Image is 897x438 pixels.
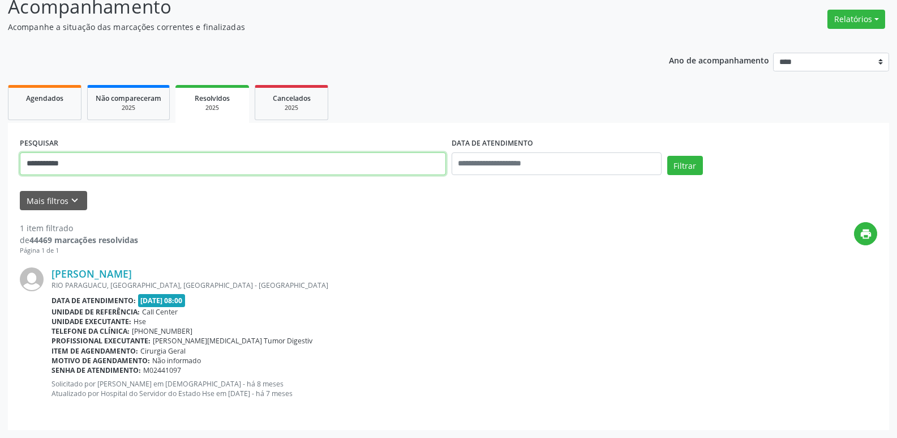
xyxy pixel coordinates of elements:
span: [DATE] 08:00 [138,294,186,307]
div: 1 item filtrado [20,222,138,234]
span: Não compareceram [96,93,161,103]
i: keyboard_arrow_down [68,194,81,207]
span: Call Center [142,307,178,317]
i: print [860,228,872,240]
span: Hse [134,317,146,326]
b: Motivo de agendamento: [51,356,150,365]
span: Cirurgia Geral [140,346,186,356]
button: Relatórios [827,10,885,29]
b: Unidade de referência: [51,307,140,317]
div: 2025 [183,104,241,112]
p: Ano de acompanhamento [669,53,769,67]
p: Solicitado por [PERSON_NAME] em [DEMOGRAPHIC_DATA] - há 8 meses Atualizado por Hospital do Servid... [51,379,877,398]
b: Senha de atendimento: [51,365,141,375]
button: print [854,222,877,245]
div: de [20,234,138,246]
span: Resolvidos [195,93,230,103]
a: [PERSON_NAME] [51,267,132,280]
button: Filtrar [667,156,703,175]
span: [PERSON_NAME][MEDICAL_DATA] Tumor Digestiv [153,336,312,346]
div: RIO PARAGUACU, [GEOGRAPHIC_DATA], [GEOGRAPHIC_DATA] - [GEOGRAPHIC_DATA] [51,280,877,290]
span: Agendados [26,93,63,103]
div: Página 1 de 1 [20,246,138,256]
div: 2025 [263,104,320,112]
p: Acompanhe a situação das marcações correntes e finalizadas [8,21,625,33]
b: Unidade executante: [51,317,131,326]
span: M02441097 [143,365,181,375]
b: Item de agendamento: [51,346,138,356]
span: [PHONE_NUMBER] [132,326,192,336]
b: Telefone da clínica: [51,326,130,336]
b: Data de atendimento: [51,296,136,305]
div: 2025 [96,104,161,112]
b: Profissional executante: [51,336,151,346]
button: Mais filtroskeyboard_arrow_down [20,191,87,211]
label: PESQUISAR [20,135,58,152]
img: img [20,267,44,291]
strong: 44469 marcações resolvidas [29,235,138,245]
span: Cancelados [273,93,311,103]
span: Não informado [152,356,201,365]
label: DATA DE ATENDIMENTO [452,135,533,152]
